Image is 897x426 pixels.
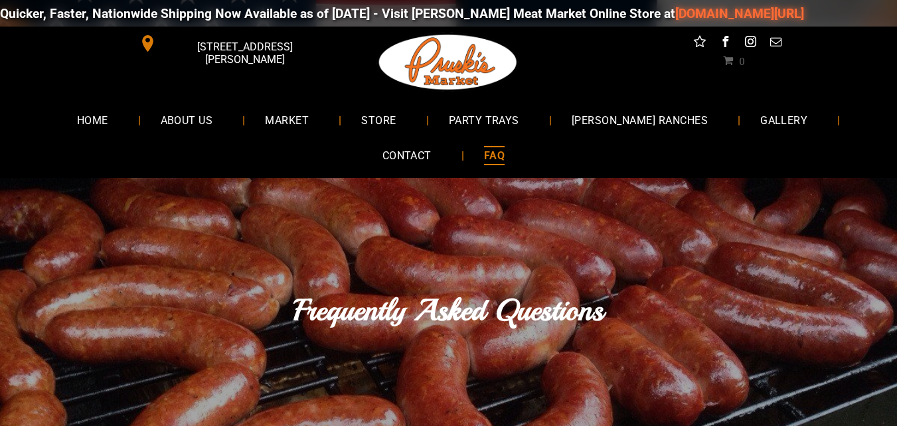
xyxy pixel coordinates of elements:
span: [STREET_ADDRESS][PERSON_NAME] [159,34,330,72]
a: ABOUT US [141,102,233,137]
a: STORE [341,102,416,137]
a: PARTY TRAYS [429,102,539,137]
a: HOME [57,102,128,137]
a: Social network [691,33,708,54]
a: facebook [716,33,734,54]
a: [STREET_ADDRESS][PERSON_NAME] [130,33,333,54]
a: email [767,33,784,54]
a: [PERSON_NAME] RANCHES [552,102,728,137]
span: 0 [739,55,744,66]
a: FAQ [464,138,525,173]
a: CONTACT [363,138,451,173]
a: MARKET [245,102,329,137]
img: Pruski-s+Market+HQ+Logo2-1920w.png [376,27,520,98]
font: Frequently Asked Questions [293,291,604,329]
a: instagram [742,33,759,54]
a: GALLERY [740,102,827,137]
